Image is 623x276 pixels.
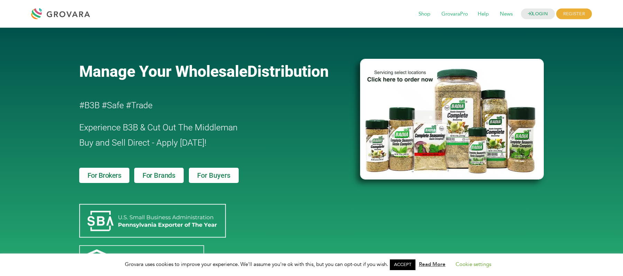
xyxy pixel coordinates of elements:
a: News [495,10,517,18]
span: For Brokers [88,172,121,179]
span: Manage Your Wholesale [79,62,247,81]
span: Help [473,8,494,21]
span: GrovaraPro [437,8,473,21]
a: LOGIN [521,9,555,19]
span: For Brands [143,172,175,179]
a: Shop [414,10,435,18]
a: Manage Your WholesaleDistribution [79,62,349,81]
a: For Buyers [189,168,239,183]
a: Cookie settings [456,261,491,268]
h2: #B3B #Safe #Trade [79,98,321,113]
a: For Brokers [79,168,130,183]
a: ACCEPT [390,259,415,270]
span: For Buyers [197,172,230,179]
span: Grovara uses cookies to improve your experience. We'll assume you're ok with this, but you can op... [125,261,498,268]
a: Help [473,10,494,18]
a: GrovaraPro [437,10,473,18]
span: REGISTER [556,9,592,19]
span: Buy and Sell Direct - Apply [DATE]! [79,138,207,148]
a: Read More [419,261,446,268]
span: Shop [414,8,435,21]
span: News [495,8,517,21]
span: Distribution [247,62,329,81]
a: For Brands [134,168,184,183]
span: Experience B3B & Cut Out The Middleman [79,122,238,132]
